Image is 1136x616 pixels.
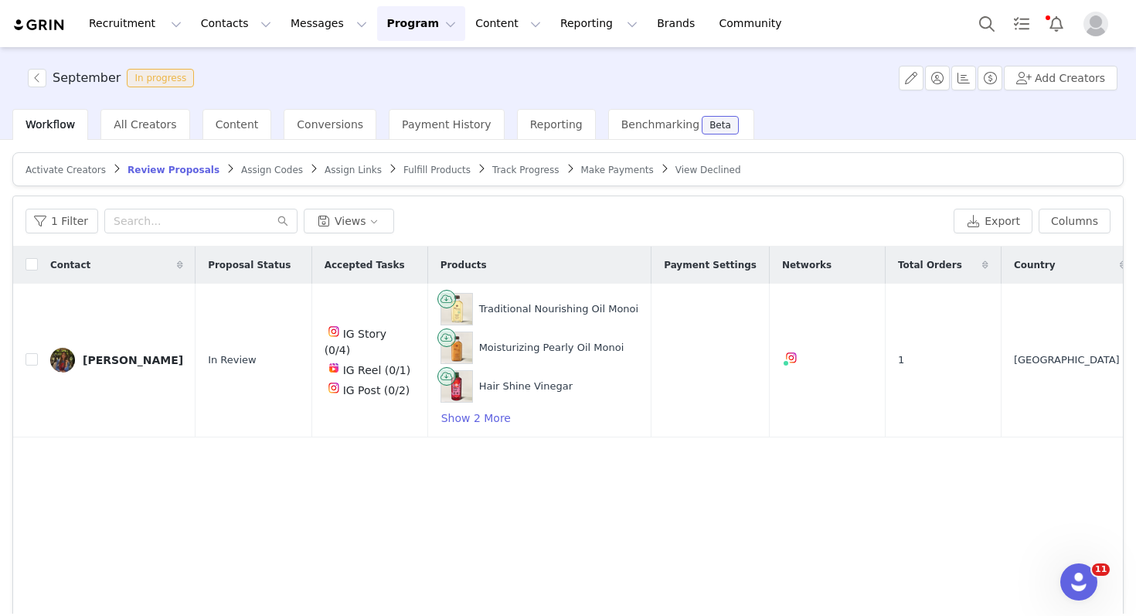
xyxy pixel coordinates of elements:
input: Search... [104,209,298,233]
span: 1 [898,352,904,368]
div: Traditional Nourishing Oil Monoi [479,301,639,317]
img: grin logo [12,18,66,32]
img: instagram.svg [785,352,798,364]
span: Track Progress [492,165,559,175]
div: [PERSON_NAME] [83,354,183,366]
span: In Review [208,352,257,368]
span: Assign Links [325,165,382,175]
i: icon: search [277,216,288,226]
span: Total Orders [898,258,962,272]
span: Country [1014,258,1056,272]
div: Beta [709,121,731,130]
span: Contact [50,258,90,272]
span: IG Reel (0/1) [343,364,411,376]
img: placeholder-profile.jpg [1083,12,1108,36]
span: Workflow [26,118,75,131]
button: Contacts [192,6,281,41]
iframe: Intercom live chat [1060,563,1097,601]
span: All Creators [114,118,176,131]
div: Hair Shine Vinegar [479,379,573,394]
a: Tasks [1005,6,1039,41]
span: 11 [1092,563,1110,576]
button: Profile [1074,12,1124,36]
button: Search [970,6,1004,41]
h3: September [53,69,121,87]
button: Recruitment [80,6,191,41]
a: [PERSON_NAME] [50,348,183,373]
span: IG Post (0/2) [343,384,410,396]
img: instagram-reels.svg [328,362,340,374]
img: instagram.svg [328,325,340,338]
button: 1 Filter [26,209,98,233]
button: Content [466,6,550,41]
span: Content [216,118,259,131]
img: Product Image [441,332,472,363]
span: Proposal Status [208,258,291,272]
span: View Declined [675,165,741,175]
img: Product Image [441,371,472,402]
span: Networks [782,258,832,272]
button: Show 2 More [440,409,512,427]
button: Notifications [1039,6,1073,41]
span: In progress [127,69,194,87]
a: Brands [648,6,709,41]
span: Accepted Tasks [325,258,405,272]
span: Review Proposals [128,165,219,175]
span: Reporting [530,118,583,131]
span: Payment Settings [664,258,757,272]
img: 79b73fc9-18c1-4280-b074-a4405440b8cd.jpg [50,348,75,373]
span: Activate Creators [26,165,106,175]
span: IG Story (0/4) [325,328,386,356]
button: Messages [281,6,376,41]
a: Community [710,6,798,41]
span: Fulfill Products [403,165,471,175]
button: Reporting [551,6,647,41]
span: Payment History [402,118,491,131]
span: [object Object] [28,69,200,87]
span: Make Payments [581,165,654,175]
button: Add Creators [1004,66,1117,90]
button: Columns [1039,209,1110,233]
span: Conversions [297,118,363,131]
div: Moisturizing Pearly Oil Monoi [479,340,624,356]
span: Assign Codes [241,165,303,175]
button: Program [377,6,465,41]
img: Product Image [441,294,472,325]
button: Views [304,209,394,233]
img: instagram.svg [328,382,340,394]
span: Products [440,258,487,272]
button: Export [954,209,1032,233]
span: Benchmarking [621,118,699,131]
